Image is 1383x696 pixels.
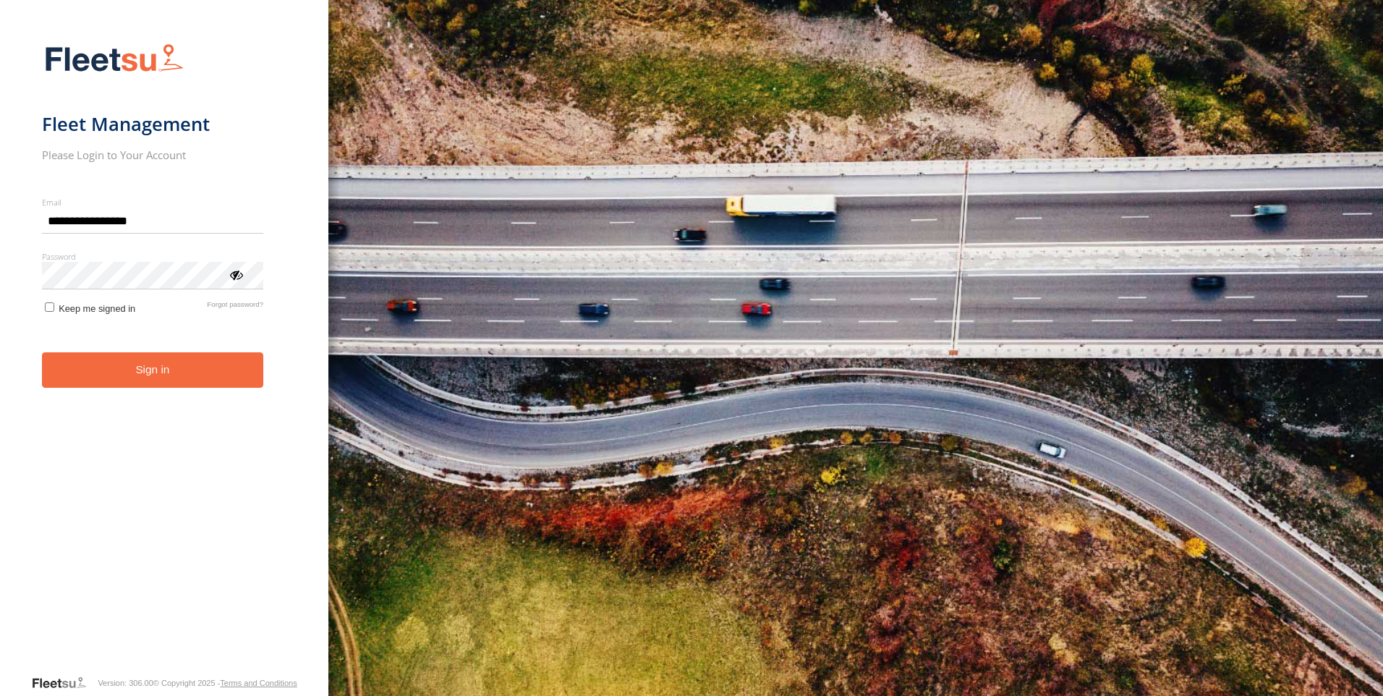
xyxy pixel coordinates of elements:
h1: Fleet Management [42,112,264,136]
a: Forgot password? [207,300,263,314]
h2: Please Login to Your Account [42,148,264,162]
span: Keep me signed in [59,303,135,314]
div: © Copyright 2025 - [153,679,297,687]
div: ViewPassword [229,267,243,281]
form: main [42,35,287,674]
div: Version: 306.00 [98,679,153,687]
button: Sign in [42,352,264,388]
input: Keep me signed in [45,302,54,312]
a: Visit our Website [31,676,98,690]
a: Terms and Conditions [220,679,297,687]
img: Fleetsu [42,41,187,77]
label: Password [42,251,264,262]
label: Email [42,197,264,208]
